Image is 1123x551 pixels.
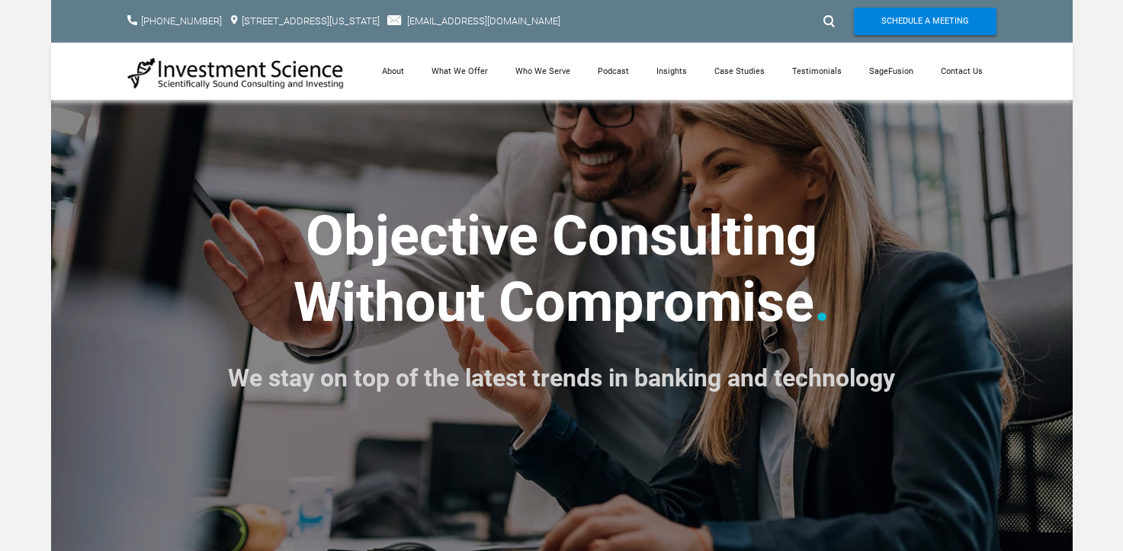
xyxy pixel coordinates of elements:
a: What We Offer [418,43,502,100]
strong: ​Objective Consulting ​Without Compromise [294,203,818,334]
a: [EMAIL_ADDRESS][DOMAIN_NAME] [407,15,560,27]
a: Contact Us [927,43,996,100]
a: Insights [643,43,701,100]
font: . [814,270,830,335]
a: [STREET_ADDRESS][US_STATE]​ [242,15,380,27]
font: We stay on top of the latest trends in banking and technology [228,364,895,392]
a: Schedule A Meeting [854,8,996,35]
a: Case Studies [701,43,778,100]
a: [PHONE_NUMBER] [141,15,222,27]
a: Who We Serve [502,43,584,100]
a: Testimonials [778,43,855,100]
a: SageFusion [855,43,927,100]
img: Investment Science | NYC Consulting Services [127,56,345,90]
a: About [368,43,418,100]
a: Podcast [584,43,643,100]
span: Schedule A Meeting [881,8,969,35]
